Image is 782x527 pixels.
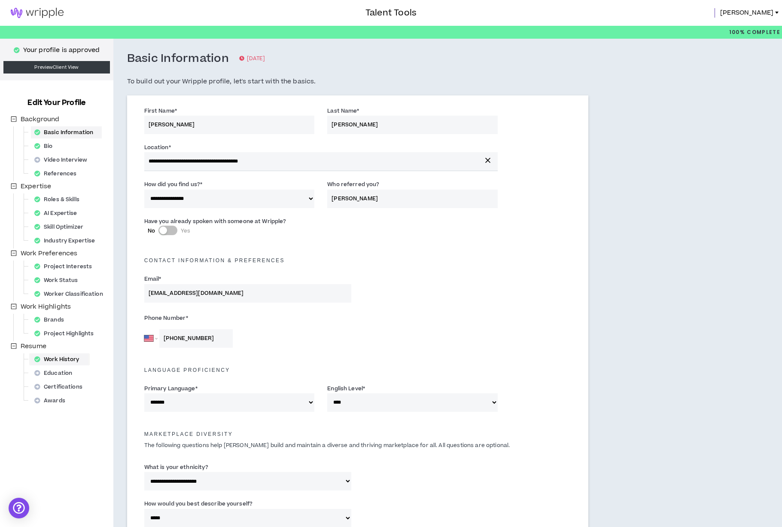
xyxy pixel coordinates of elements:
label: Have you already spoken with someone at Wripple? [144,214,286,228]
div: AI Expertise [31,207,86,219]
span: Expertise [19,181,53,192]
h5: Contact Information & preferences [138,257,578,263]
span: minus-square [11,183,17,189]
span: minus-square [11,250,17,256]
span: No [148,227,155,235]
label: How would you best describe yourself? [144,497,253,511]
span: Complete [745,28,780,36]
label: What is your ethnicity? [144,460,209,474]
input: Name [327,190,498,208]
input: Enter Email [144,284,351,303]
label: Phone Number [144,311,351,325]
span: minus-square [11,303,17,309]
span: Work Highlights [21,302,71,311]
h5: Language Proficiency [138,367,578,373]
label: How did you find us? [144,178,203,191]
span: Resume [19,341,48,352]
span: Work Preferences [21,249,77,258]
span: minus-square [11,116,17,122]
span: Yes [181,227,190,235]
label: Primary Language [144,382,198,395]
span: Expertise [21,182,51,191]
input: Last Name [327,116,498,134]
div: Awards [31,395,74,407]
p: 100% [729,26,780,39]
div: Project Highlights [31,328,102,340]
span: Resume [21,342,46,351]
div: Worker Classification [31,288,112,300]
div: Open Intercom Messenger [9,498,29,518]
h3: Talent Tools [365,6,417,19]
span: Background [21,115,59,124]
label: Who referred you? [327,178,379,191]
label: Last Name [327,104,359,118]
div: Project Interests [31,260,100,273]
h5: Marketplace Diversity [138,431,578,437]
span: [PERSON_NAME] [720,8,773,18]
div: Brands [31,314,73,326]
span: Work Highlights [19,302,73,312]
h5: To build out your Wripple profile, let's start with the basics. [127,77,588,87]
span: minus-square [11,343,17,349]
div: Work Status [31,274,86,286]
div: Education [31,367,81,379]
div: Basic Information [31,126,102,138]
div: Certifications [31,381,91,393]
a: PreviewClient View [3,61,110,74]
div: Work History [31,353,88,365]
label: English Level [327,382,365,395]
p: Your profile is approved [23,46,100,55]
p: The following questions help [PERSON_NAME] build and maintain a diverse and thriving marketplace ... [138,441,578,450]
div: Industry Expertise [31,235,103,247]
label: First Name [144,104,177,118]
label: Location [144,141,171,154]
div: Video Interview [31,154,96,166]
div: References [31,168,85,180]
div: Skill Optimizer [31,221,92,233]
button: NoYes [158,226,177,235]
span: Background [19,114,61,125]
label: Email [144,272,161,286]
span: Work Preferences [19,248,79,259]
div: Bio [31,140,61,152]
p: [DATE] [239,55,265,63]
h3: Basic Information [127,52,229,66]
h3: Edit Your Profile [24,98,89,108]
input: First Name [144,116,315,134]
div: Roles & Skills [31,193,88,205]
